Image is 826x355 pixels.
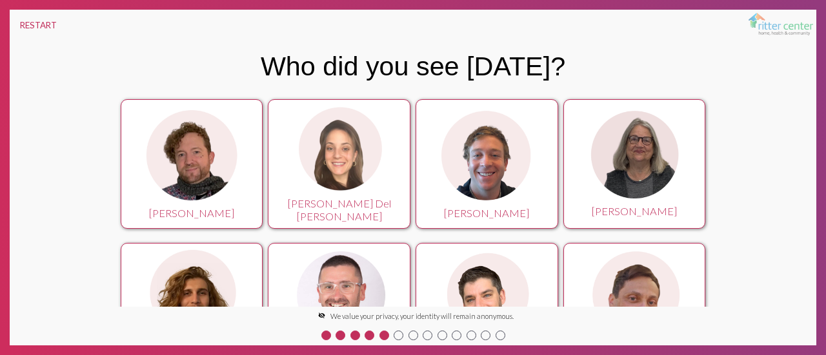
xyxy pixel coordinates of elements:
[10,10,67,41] button: RESTART
[749,13,813,35] img: logo.svg
[563,99,705,229] button: Kate Martin[PERSON_NAME]
[291,105,388,195] img: Agustina Del Carril
[330,312,514,320] span: We value your privacy, your identity will remain anonymous.
[121,99,263,229] button: Michael Beyer[PERSON_NAME]
[276,197,402,223] div: [PERSON_NAME] Del [PERSON_NAME]
[318,312,325,319] mat-icon: visibility_off
[438,108,535,204] img: Lucas Garrison
[143,108,240,204] img: Michael Beyer
[438,253,535,341] img: Justin Shea
[586,250,683,344] img: Kevin Skyler
[268,99,410,229] button: Agustina Del Carril[PERSON_NAME] Del [PERSON_NAME]
[261,52,565,82] div: Who did you see [DATE]?
[416,99,558,229] button: Lucas Garrison[PERSON_NAME]
[128,207,255,220] div: [PERSON_NAME]
[586,111,683,202] img: Kate Martin
[291,249,388,345] img: Rory Rieger
[571,205,698,218] div: [PERSON_NAME]
[423,207,550,220] div: [PERSON_NAME]
[143,249,240,345] img: Ian Palmer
